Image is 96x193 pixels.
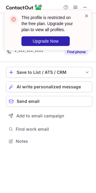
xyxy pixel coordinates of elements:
button: Upgrade Now [21,36,70,46]
button: Add to email campaign [6,110,92,121]
header: This profile is restricted on the free plan. Upgrade your plan to view all profiles. [21,15,77,33]
span: AI write personalized message [17,84,81,89]
span: Notes [16,139,90,144]
span: Upgrade Now [33,39,59,44]
button: save-profile-one-click [6,67,92,78]
img: ContactOut v5.3.10 [6,4,42,11]
button: AI write personalized message [6,81,92,92]
img: error [9,15,18,24]
button: Send email [6,96,92,107]
span: Add to email campaign [16,113,64,118]
span: Find work email [16,126,90,132]
button: Find work email [6,125,92,133]
span: Send email [17,99,40,104]
button: Notes [6,137,92,146]
div: Save to List / ATS / CRM [17,70,82,75]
